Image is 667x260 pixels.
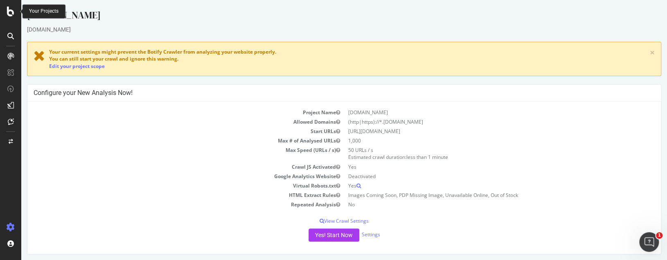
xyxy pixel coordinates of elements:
td: Deactivated [323,172,633,181]
td: [DOMAIN_NAME] [323,108,633,117]
span: less than 1 minute [385,154,427,161]
a: Edit your project scope [28,63,83,70]
div: Your Projects [29,8,59,15]
td: Images Coming Soon, PDP Missing Image, Unavailable Online, Out of Stock [323,190,633,200]
button: Yes! Start Now [287,228,338,242]
td: Max # of Analysed URLs [12,136,323,145]
h4: Configure your New Analysis Now! [12,89,633,97]
td: 50 URLs / s Estimated crawl duration: [323,145,633,162]
td: Start URLs [12,127,323,136]
iframe: Intercom live chat [639,232,659,252]
td: Allowed Domains [12,117,323,127]
a: Settings [340,231,359,238]
td: Max Speed (URLs / s) [12,145,323,162]
a: × [629,48,633,57]
td: Yes [323,162,633,172]
td: Virtual Robots.txt [12,181,323,190]
td: Yes [323,181,633,190]
div: [DOMAIN_NAME] [6,25,640,34]
td: [URL][DOMAIN_NAME] [323,127,633,136]
p: View Crawl Settings [12,217,633,224]
span: 1 [656,232,662,239]
td: Repeated Analysis [12,200,323,209]
td: Project Name [12,108,323,117]
td: Crawl JS Activated [12,162,323,172]
span: You can still start your crawl and ignore this warning. [28,55,157,62]
td: HTML Extract Rules [12,190,323,200]
span: Your current settings might prevent the Botify Crawler from analyzing your website properly. [28,48,255,55]
td: (http|https)://*.[DOMAIN_NAME] [323,117,633,127]
td: 1,000 [323,136,633,145]
td: No [323,200,633,209]
td: Google Analytics Website [12,172,323,181]
div: [DOMAIN_NAME] [6,8,640,25]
